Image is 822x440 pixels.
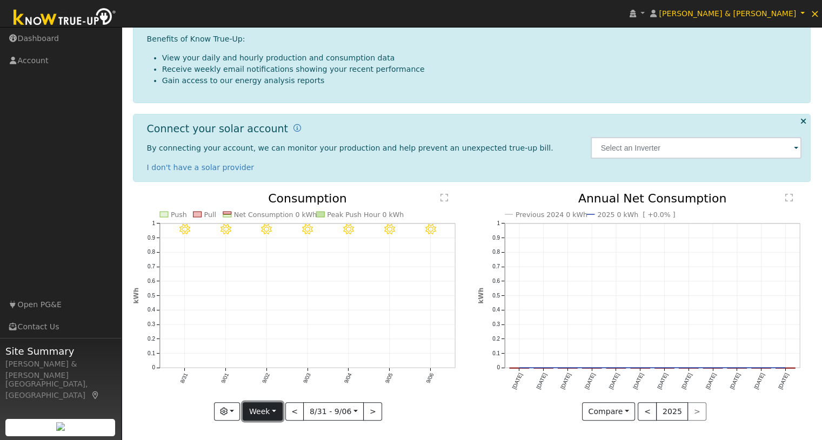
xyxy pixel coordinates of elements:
text: 1 [152,220,155,226]
text: [DATE] [753,372,765,390]
img: retrieve [56,422,65,431]
text: 0.1 [492,350,500,356]
text: 0.9 [148,235,155,241]
i: 9/04 - Clear [343,224,354,235]
rect: onclick="" [631,368,650,368]
text: [DATE] [705,372,717,390]
rect: onclick="" [679,368,698,368]
rect: onclick="" [727,368,747,368]
text:  [440,193,448,202]
span: By connecting your account, we can monitor your production and help prevent an unexpected true-up... [147,144,553,152]
li: Receive weekly email notifications showing your recent performance [162,64,802,75]
div: [PERSON_NAME] & [PERSON_NAME] [5,358,116,381]
text: 0.3 [148,321,155,327]
text: Pull [204,211,216,219]
text: Net Consumption 0 kWh [234,211,317,219]
text:  [785,193,793,202]
a: Map [91,391,101,400]
i: 9/06 - Clear [425,224,436,235]
button: > [363,402,382,421]
text: 0.7 [148,263,155,269]
text: 0.2 [492,336,500,342]
p: Benefits of Know True-Up: [147,33,802,45]
li: Gain access to our energy analysis reports [162,75,802,86]
text: 0.4 [492,307,500,313]
i: 8/31 - Clear [179,224,190,235]
text: kWh [477,288,485,304]
text: 9/03 [302,372,312,384]
text: [DATE] [511,372,523,390]
button: < [638,402,657,421]
rect: onclick="" [558,368,577,368]
i: 9/02 - Clear [261,224,272,235]
circle: onclick="" [565,365,570,370]
rect: onclick="" [752,368,771,368]
circle: onclick="" [759,365,764,370]
text: 0.7 [492,263,500,269]
rect: onclick="" [582,368,602,368]
rect: onclick="" [533,368,553,368]
a: I don't have a solar provider [147,163,255,172]
text: [DATE] [535,372,547,390]
text: [DATE] [559,372,572,390]
text: 0.6 [148,278,155,284]
text: 9/05 [384,372,394,384]
circle: onclick="" [662,365,666,370]
text: Peak Push Hour 0 kWh [327,211,404,219]
div: [GEOGRAPHIC_DATA], [GEOGRAPHIC_DATA] [5,378,116,401]
circle: onclick="" [686,365,691,370]
text: 9/01 [220,372,230,384]
text: 0.5 [492,293,500,299]
img: Know True-Up [8,6,122,30]
text: Push [171,211,187,219]
text: Consumption [268,192,347,205]
rect: onclick="" [776,368,796,368]
i: 9/01 - Clear [220,224,231,235]
text: [DATE] [680,372,693,390]
li: View your daily and hourly production and consumption data [162,52,802,64]
text: [DATE] [584,372,596,390]
text: 8/31 [179,372,189,384]
text: 0.4 [148,307,155,313]
rect: onclick="" [654,368,674,368]
input: Select an Inverter [591,137,801,159]
text: 0.1 [148,350,155,356]
text: 0.5 [148,293,155,299]
circle: onclick="" [711,365,715,370]
text: 0 [497,365,500,371]
text: 0.9 [492,235,500,241]
span: × [810,7,819,20]
circle: onclick="" [638,365,643,370]
text: 0 [152,365,155,371]
text: 0.8 [492,249,500,255]
button: 8/31 - 9/06 [303,402,364,421]
text: [DATE] [656,372,669,390]
text: 9/06 [425,372,435,384]
circle: onclick="" [784,365,788,370]
circle: onclick="" [517,365,521,370]
text: 1 [497,220,500,226]
i: 9/03 - Clear [302,224,313,235]
text: 2025 0 kWh [ +0.0% ] [597,211,675,219]
circle: onclick="" [614,365,618,370]
text: 0.3 [492,321,500,327]
text: 0.6 [492,278,500,284]
text: [DATE] [632,372,644,390]
button: 2025 [656,402,688,421]
circle: onclick="" [735,365,739,370]
text: [DATE] [729,372,741,390]
text: kWh [132,288,140,304]
text: 9/04 [343,372,353,384]
span: Site Summary [5,344,116,358]
text: [DATE] [777,372,790,390]
rect: onclick="" [510,368,529,368]
h1: Connect your solar account [147,123,288,135]
circle: onclick="" [541,365,545,370]
text: 0.2 [148,336,155,342]
button: Week [243,402,282,421]
circle: onclick="" [590,365,594,370]
rect: onclick="" [606,368,626,368]
button: Compare [582,402,636,421]
button: < [285,402,304,421]
rect: onclick="" [703,368,723,368]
